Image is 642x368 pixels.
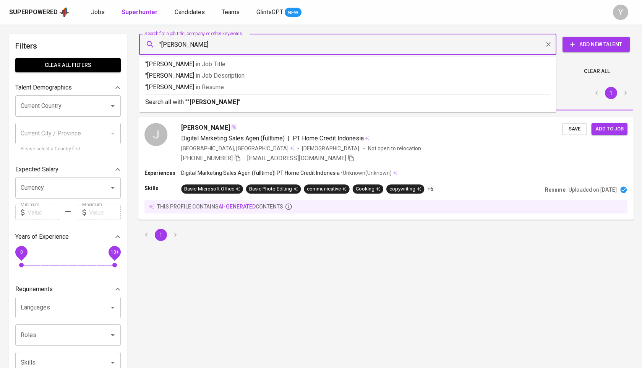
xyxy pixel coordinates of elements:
[566,124,583,133] span: Save
[107,182,118,193] button: Open
[91,8,105,16] span: Jobs
[545,186,566,194] p: Resume
[181,144,294,152] div: [GEOGRAPHIC_DATA], [GEOGRAPHIC_DATA]
[28,205,59,220] input: Value
[181,134,285,142] span: Digital Marketing Sales Agen (fulltime)
[107,357,118,368] button: Open
[389,185,421,192] div: copywriting
[256,8,302,17] a: GlintsGPT NEW
[21,145,115,153] p: Please select a Country first
[589,87,633,99] nav: pagination navigation
[20,249,23,255] span: 0
[144,169,181,177] p: Experiences
[184,185,240,192] div: Basic Microsoft Office
[145,83,550,92] p: "[PERSON_NAME]
[15,80,121,95] div: Talent Demographics
[89,205,121,220] input: Value
[139,117,633,220] a: J[PERSON_NAME]Digital Marketing Sales Agen (fulltime)|PT Home Credit Indonesia[GEOGRAPHIC_DATA], ...
[9,7,70,18] a: Superpoweredapp logo
[15,232,69,241] p: Years of Experience
[59,7,70,18] img: app logo
[196,83,224,91] span: in Resume
[592,123,627,135] button: Add to job
[181,154,232,161] span: [PHONE_NUMBER]
[145,98,550,107] p: Search all with " "
[288,134,290,143] span: |
[356,185,380,192] div: Cooking
[285,9,302,16] span: NEW
[15,58,121,72] button: Clear All filters
[181,123,230,132] span: [PERSON_NAME]
[175,8,205,16] span: Candidates
[613,5,628,20] div: Y
[293,134,364,142] span: PT Home Credit Indonesia
[15,83,72,92] p: Talent Demographics
[139,229,183,241] nav: pagination navigation
[110,249,118,255] span: 10+
[605,87,617,99] button: page 1
[155,229,167,241] button: page 1
[222,8,241,17] a: Teams
[256,8,283,16] span: GlintsGPT
[247,154,346,161] span: [EMAIL_ADDRESS][DOMAIN_NAME]
[107,101,118,111] button: Open
[144,184,181,192] p: Skills
[427,185,433,193] p: +6
[562,123,587,135] button: Save
[15,40,121,52] h6: Filters
[581,64,613,78] button: Clear All
[231,124,237,130] img: magic_wand.svg
[340,169,392,177] p: • Unknown ( Unknown )
[107,330,118,340] button: Open
[145,71,550,80] p: "[PERSON_NAME]
[543,39,554,50] button: Clear
[219,204,256,210] span: AI-generated
[569,40,624,49] span: Add New Talent
[122,8,159,17] a: Superhunter
[249,185,298,192] div: Basic Photo Editing
[15,282,121,297] div: Requirements
[9,8,58,17] div: Superpowered
[222,8,240,16] span: Teams
[91,8,106,17] a: Jobs
[15,229,121,244] div: Years of Experience
[15,162,121,177] div: Expected Salary
[122,8,158,16] b: Superhunter
[187,98,238,106] b: "[PERSON_NAME]
[107,302,118,313] button: Open
[175,8,206,17] a: Candidates
[145,60,550,69] p: "[PERSON_NAME]
[144,123,167,146] div: J
[302,144,360,152] span: [DEMOGRAPHIC_DATA]
[196,60,225,68] span: in Job Title
[584,67,610,76] span: Clear All
[563,37,630,52] button: Add New Talent
[595,124,624,133] span: Add to job
[157,203,283,210] p: this profile contains contents
[15,165,58,174] p: Expected Salary
[307,185,346,192] div: communicative
[21,60,115,70] span: Clear All filters
[368,144,421,152] p: Not open to relocation
[569,186,616,194] p: Uploaded on [DATE]
[196,72,245,79] span: in Job Description
[15,285,53,294] p: Requirements
[181,169,339,177] p: Digital Marketing Sales Agen (fulltime) | PT Home Credit Indonesia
